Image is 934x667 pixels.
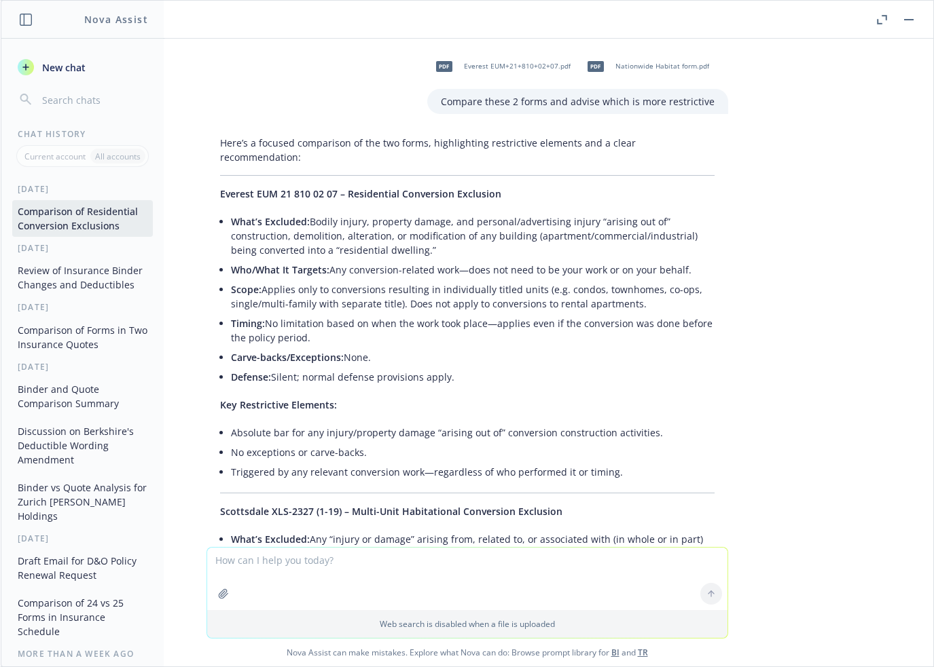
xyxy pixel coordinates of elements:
div: [DATE] [1,361,164,373]
button: New chat [12,55,153,79]
li: Applies only to conversions resulting in individually titled units (e.g. condos, townhomes, co-op... [231,280,715,313]
span: New chat [39,60,86,75]
span: What’s Excluded: [231,215,310,228]
li: No limitation based on when the work took place—applies even if the conversion was done before th... [231,313,715,347]
li: Any conversion-related work—does not need to be your work or on your behalf. [231,260,715,280]
h1: Nova Assist [84,12,148,26]
div: More than a week ago [1,648,164,660]
button: Review of Insurance Binder Changes and Deductibles [12,259,153,296]
p: Web search is disabled when a file is uploaded [215,618,719,630]
li: None. [231,347,715,367]
p: Current account [24,151,86,162]
button: Binder and Quote Comparison Summary [12,378,153,415]
li: Any “injury or damage” arising from, related to, or associated with (in whole or in part) your wo... [231,529,715,577]
span: What’s Excluded: [231,533,310,546]
span: Scope: [231,283,262,296]
span: Everest EUM 21 810 02 07 – Residential Conversion Exclusion [220,187,501,200]
span: Defense: [231,370,271,383]
span: Nova Assist can make mistakes. Explore what Nova can do: Browse prompt library for and [6,639,928,666]
span: Key Restrictive Elements: [220,398,337,411]
div: pdfNationwide Habitat form.pdf [579,50,712,83]
span: Everest EUM+21+810+02+07.pdf [464,62,571,71]
li: Silent; normal defense provisions apply. [231,367,715,387]
a: BI [611,647,619,658]
div: [DATE] [1,301,164,313]
input: Search chats [39,90,147,109]
p: All accounts [95,151,141,162]
button: Binder vs Quote Analysis for Zurich [PERSON_NAME] Holdings [12,476,153,527]
li: No exceptions or carve-backs. [231,442,715,462]
div: [DATE] [1,533,164,544]
p: Compare these 2 forms and advise which is more restrictive [441,94,715,109]
div: [DATE] [1,183,164,195]
span: Timing: [231,317,265,330]
span: Scottsdale XLS-2327 (1-19) – Multi-Unit Habitational Conversion Exclusion [220,505,562,518]
div: [DATE] [1,242,164,254]
div: Chat History [1,128,164,140]
button: Draft Email for D&O Policy Renewal Request [12,550,153,586]
li: Absolute bar for any injury/property damage “arising out of” conversion construction activities. [231,423,715,442]
button: Comparison of Residential Conversion Exclusions [12,200,153,237]
span: Who/What It Targets: [231,263,329,276]
button: Comparison of Forms in Two Insurance Quotes [12,319,153,356]
button: Discussion on Berkshire's Deductible Wording Amendment [12,420,153,471]
p: Here’s a focused comparison of the two forms, highlighting restrictive elements and a clear recom... [220,136,715,164]
li: Triggered by any relevant conversion work—regardless of who performed it or timing. [231,462,715,482]
button: Comparison of 24 vs 25 Forms in Insurance Schedule [12,592,153,643]
span: Nationwide Habitat form.pdf [615,62,709,71]
a: TR [638,647,648,658]
span: pdf [588,61,604,71]
span: Carve-backs/Exceptions: [231,351,344,364]
span: pdf [436,61,452,71]
div: pdfEverest EUM+21+810+02+07.pdf [427,50,573,83]
li: Bodily injury, property damage, and personal/advertising injury “arising out of” construction, de... [231,212,715,260]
